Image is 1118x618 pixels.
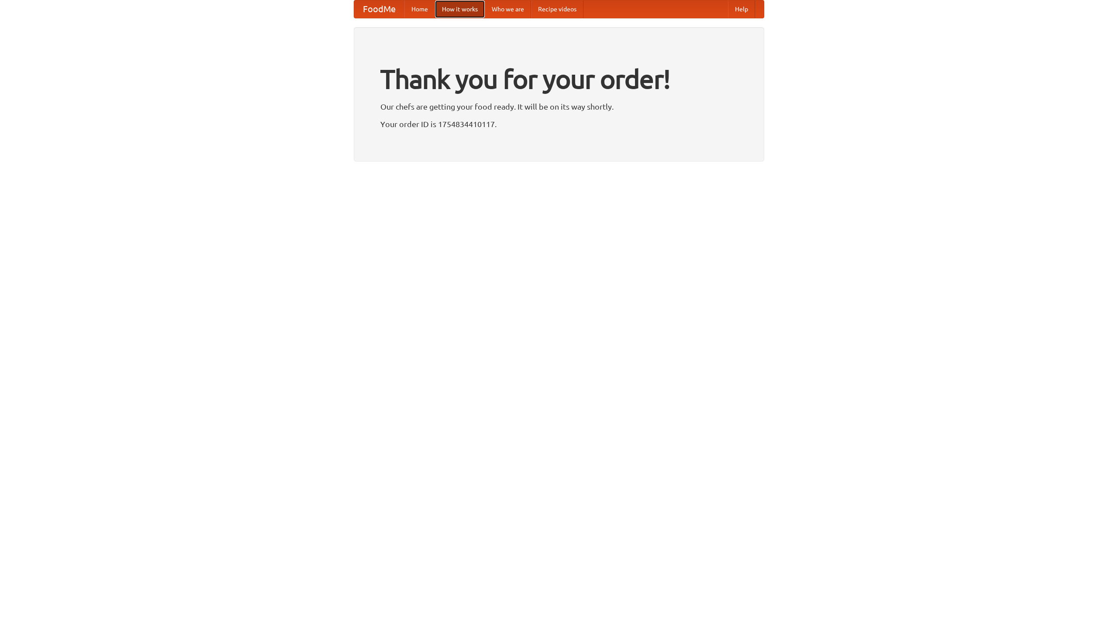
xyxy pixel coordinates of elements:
[380,58,738,100] h1: Thank you for your order!
[380,100,738,113] p: Our chefs are getting your food ready. It will be on its way shortly.
[354,0,404,18] a: FoodMe
[728,0,755,18] a: Help
[485,0,531,18] a: Who we are
[435,0,485,18] a: How it works
[404,0,435,18] a: Home
[531,0,583,18] a: Recipe videos
[380,117,738,131] p: Your order ID is 1754834410117.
